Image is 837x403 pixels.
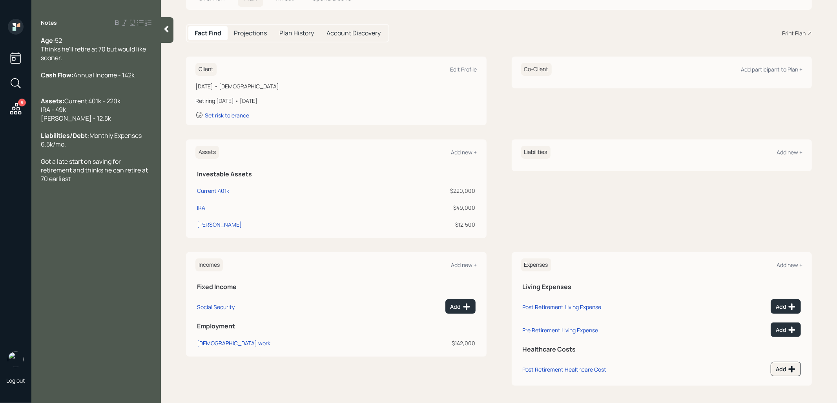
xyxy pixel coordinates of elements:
div: Add [450,303,470,311]
button: Add [771,322,801,337]
div: [DATE] • [DEMOGRAPHIC_DATA] [195,82,477,90]
div: Set risk tolerance [205,112,249,119]
h6: Client [195,63,217,76]
span: Liabilities/Debt: [41,131,89,140]
span: Annual Income - 142k [73,71,135,79]
div: Add [776,326,796,334]
div: 8 [18,99,26,106]
div: $142,000 [393,339,476,347]
h5: Living Expenses [523,283,801,291]
div: Add new + [777,148,802,156]
div: Add [776,303,796,311]
h5: Fixed Income [197,283,476,291]
div: Log out [6,377,25,384]
div: Pre Retirement Living Expense [523,326,598,334]
div: $12,500 [374,220,475,229]
span: Assets: [41,97,64,105]
h5: Employment [197,322,476,330]
label: Notes [41,19,57,27]
div: $49,000 [374,203,475,212]
div: $220,000 [374,187,475,195]
div: [DEMOGRAPHIC_DATA] work [197,339,270,347]
h5: Fact Find [195,29,221,37]
div: Print Plan [782,29,806,37]
h6: Assets [195,146,219,159]
h5: Projections [234,29,267,37]
h5: Healthcare Costs [523,346,801,353]
div: Add new + [451,148,477,156]
h5: Account Discovery [326,29,381,37]
button: Add [771,299,801,314]
div: Add new + [451,261,477,269]
div: Social Security [197,303,235,311]
h5: Investable Assets [197,170,476,178]
h6: Expenses [521,258,551,271]
span: 52 Thinks he'll retire at 70 but would like sooner. [41,36,147,62]
div: Retiring [DATE] • [DATE] [195,97,477,105]
div: Current 401k [197,187,229,195]
div: Edit Profile [450,66,477,73]
span: Current 401k - 220k IRA - 49k [PERSON_NAME] - 12.5k [41,97,120,123]
div: Add new + [777,261,802,269]
div: Post Retirement Healthcare Cost [523,366,607,373]
div: Add participant to Plan + [741,66,802,73]
div: [PERSON_NAME] [197,220,242,229]
div: Post Retirement Living Expense [523,303,602,311]
div: Add [776,365,796,373]
div: IRA [197,203,205,212]
button: Add [445,299,476,314]
span: Age: [41,36,55,45]
img: treva-nostdahl-headshot.png [8,352,24,367]
h6: Incomes [195,258,223,271]
span: Monthly Expenses 6.5k/mo. [41,131,143,148]
h6: Co-Client [521,63,552,76]
h5: Plan History [279,29,314,37]
button: Add [771,362,801,376]
h6: Liabilities [521,146,551,159]
span: Got a late start on saving for retirement and thinks he can retire at 70 earliest [41,157,149,183]
span: Cash Flow: [41,71,73,79]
